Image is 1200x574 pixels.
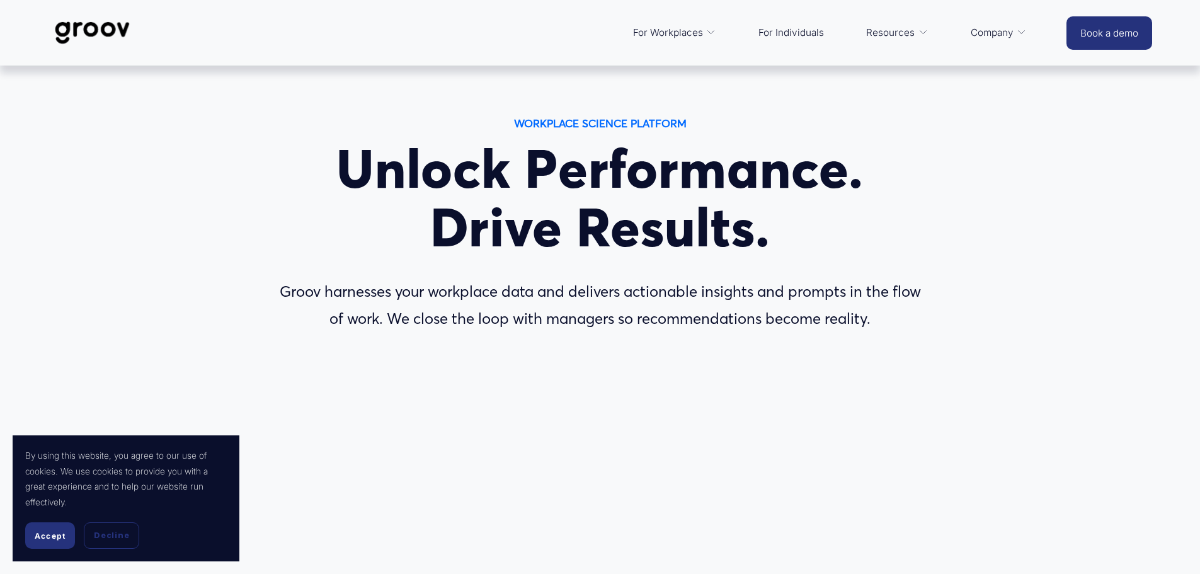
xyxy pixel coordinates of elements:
p: By using this website, you agree to our use of cookies. We use cookies to provide you with a grea... [25,448,227,510]
a: Book a demo [1066,16,1152,50]
button: Accept [25,522,75,549]
span: Decline [94,530,129,541]
strong: WORKPLACE SCIENCE PLATFORM [514,117,687,130]
button: Decline [84,522,139,549]
p: Groov harnesses your workplace data and delivers actionable insights and prompts in the flow of w... [271,278,930,333]
span: For Workplaces [633,24,703,42]
a: folder dropdown [627,18,723,48]
span: Accept [35,531,66,541]
a: folder dropdown [860,18,934,48]
a: folder dropdown [964,18,1033,48]
img: Groov | Workplace Science Platform | Unlock Performance | Drive Results [48,12,137,54]
span: Company [971,24,1014,42]
section: Cookie banner [13,435,239,561]
a: For Individuals [752,18,830,48]
h1: Unlock Performance. Drive Results. [271,140,930,257]
span: Resources [866,24,915,42]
